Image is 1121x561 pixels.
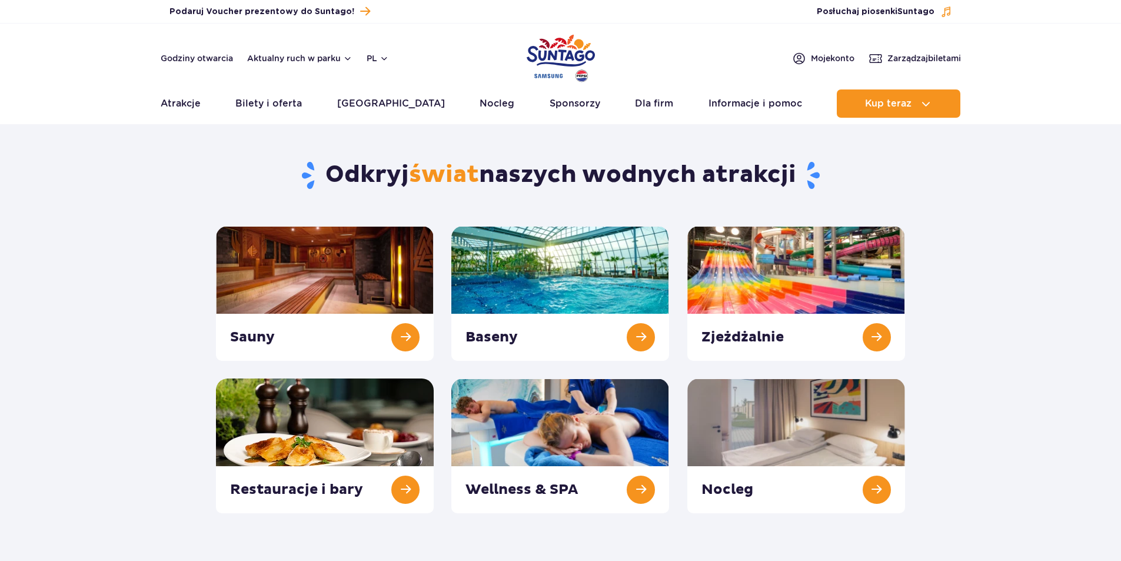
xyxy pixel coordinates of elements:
a: Nocleg [480,89,514,118]
h1: Odkryj naszych wodnych atrakcji [216,160,905,191]
a: Park of Poland [527,29,595,84]
a: Informacje i pomoc [708,89,802,118]
span: Moje konto [811,52,854,64]
a: Sponsorzy [550,89,600,118]
a: Godziny otwarcia [161,52,233,64]
button: pl [367,52,389,64]
button: Posłuchaj piosenkiSuntago [817,6,952,18]
span: Suntago [897,8,934,16]
span: Zarządzaj biletami [887,52,961,64]
a: Podaruj Voucher prezentowy do Suntago! [169,4,370,19]
button: Kup teraz [837,89,960,118]
a: Mojekonto [792,51,854,65]
a: [GEOGRAPHIC_DATA] [337,89,445,118]
button: Aktualny ruch w parku [247,54,352,63]
span: Kup teraz [865,98,912,109]
span: świat [409,160,479,190]
a: Zarządzajbiletami [869,51,961,65]
a: Atrakcje [161,89,201,118]
a: Bilety i oferta [235,89,302,118]
span: Posłuchaj piosenki [817,6,934,18]
a: Dla firm [635,89,673,118]
span: Podaruj Voucher prezentowy do Suntago! [169,6,354,18]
